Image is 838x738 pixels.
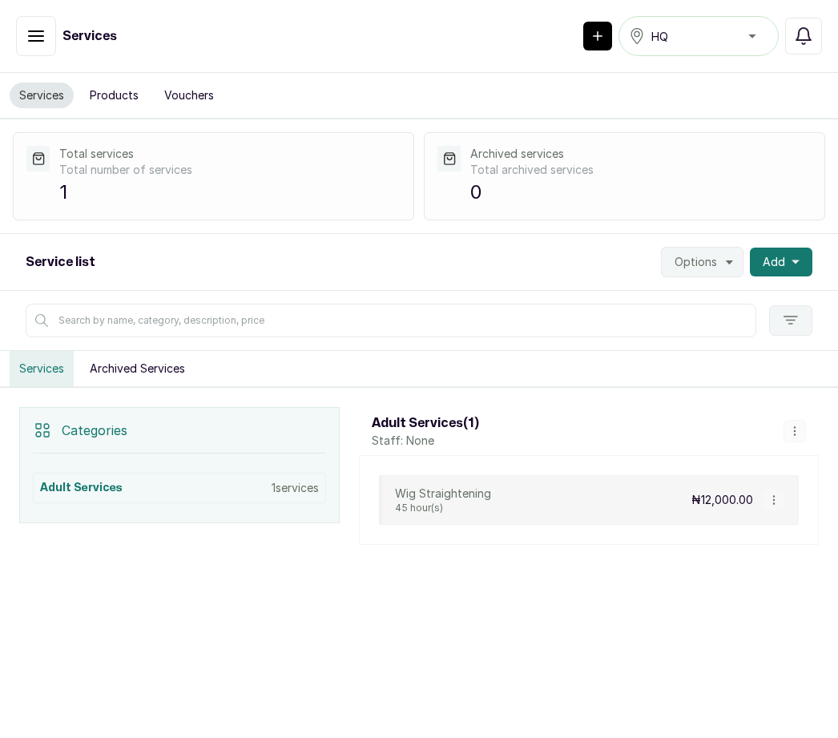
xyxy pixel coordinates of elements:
[470,146,812,162] p: Archived services
[750,248,812,276] button: Add
[470,162,812,178] p: Total archived services
[272,480,319,496] p: 1 services
[372,413,479,433] h3: Adult Services ( 1 )
[10,83,74,108] button: Services
[40,480,123,496] h3: Adult Services
[26,304,756,337] input: Search by name, category, description, price
[59,178,401,207] p: 1
[661,247,743,277] button: Options
[651,28,668,45] span: HQ
[59,146,401,162] p: Total services
[62,26,117,46] h1: Services
[26,252,95,272] h2: Service list
[59,162,401,178] p: Total number of services
[691,492,753,508] p: ₦12,000.00
[395,502,491,514] p: 45 hour(s)
[80,351,195,386] button: Archived Services
[395,486,491,502] p: Wig Straightening
[675,254,717,270] span: Options
[372,433,479,449] p: Staff: None
[155,83,224,108] button: Vouchers
[763,254,785,270] span: Add
[470,178,812,207] p: 0
[80,83,148,108] button: Products
[62,421,127,440] p: Categories
[10,351,74,386] button: Services
[618,16,779,56] button: HQ
[395,486,491,514] div: Wig Straightening45 hour(s)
